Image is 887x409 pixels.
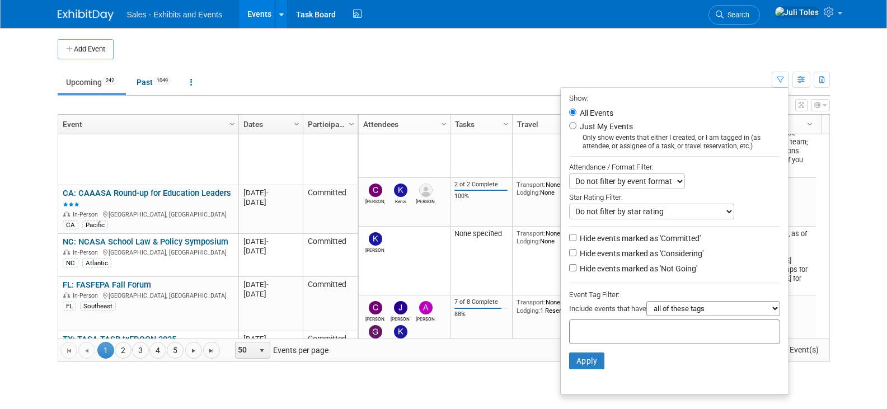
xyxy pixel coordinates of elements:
[149,342,166,359] a: 4
[394,325,407,339] img: Karen Williams
[394,184,407,197] img: Kenzi Murray
[517,298,546,306] span: Transport:
[454,181,508,189] div: 2 of 2 Complete
[243,198,298,207] div: [DATE]
[419,301,433,314] img: Angela Gitto
[82,258,111,267] div: Atlantic
[266,237,269,246] span: -
[569,301,780,319] div: Include events that have
[365,314,385,322] div: Christine Lurz
[369,232,382,246] img: Kellie Petty
[775,6,819,18] img: Juli Toles
[517,298,584,314] div: None 1 Reservation
[97,342,114,359] span: 1
[243,280,298,289] div: [DATE]
[308,115,350,134] a: Participation
[73,211,101,218] span: In-Person
[391,314,410,322] div: Jaime Handlin
[128,72,180,93] a: Past1049
[517,229,584,246] div: None None
[569,161,780,173] div: Attendance / Format Filter:
[243,237,298,246] div: [DATE]
[724,11,749,19] span: Search
[63,115,231,134] a: Event
[501,120,510,129] span: Column Settings
[82,346,91,355] span: Go to the previous page
[517,181,546,189] span: Transport:
[517,237,540,245] span: Lodging:
[517,181,584,197] div: None None
[569,189,780,204] div: Star Rating Filter:
[292,120,301,129] span: Column Settings
[63,209,233,219] div: [GEOGRAPHIC_DATA], [GEOGRAPHIC_DATA]
[236,342,255,358] span: 50
[439,120,448,129] span: Column Settings
[454,311,508,318] div: 88%
[82,220,108,229] div: Pacific
[102,77,118,85] span: 242
[416,197,435,204] div: Keshana Woods
[805,120,814,129] span: Column Settings
[303,185,358,234] td: Committed
[578,263,697,274] label: Hide events marked as 'Not Going'
[226,115,238,131] a: Column Settings
[500,115,512,131] a: Column Settings
[63,211,70,217] img: In-Person Event
[569,91,780,105] div: Show:
[207,346,216,355] span: Go to the last page
[419,184,433,197] img: Keshana Woods
[167,342,184,359] a: 5
[127,10,222,19] span: Sales - Exhibits and Events
[63,247,233,257] div: [GEOGRAPHIC_DATA], [GEOGRAPHIC_DATA]
[63,220,78,229] div: CA
[80,302,116,311] div: Southeast
[63,334,176,344] a: TX: TASA TASB txEDCON 2025
[369,325,382,339] img: Gigi Goodall
[569,288,780,301] div: Event Tag Filter:
[73,249,101,256] span: In-Person
[365,197,385,204] div: Christine Lurz
[132,342,149,359] a: 3
[394,301,407,314] img: Jaime Handlin
[63,302,76,311] div: FL
[517,189,540,196] span: Lodging:
[73,292,101,299] span: In-Person
[438,115,450,131] a: Column Settings
[243,334,298,344] div: [DATE]
[391,197,410,204] div: Kenzi Murray
[303,277,358,331] td: Committed
[369,301,382,314] img: Christine Lurz
[369,184,382,197] img: Christine Lurz
[578,121,633,132] label: Just My Events
[517,229,546,237] span: Transport:
[454,192,508,200] div: 100%
[578,248,703,259] label: Hide events marked as 'Considering'
[189,346,198,355] span: Go to the next page
[303,234,358,277] td: Committed
[78,342,95,359] a: Go to the previous page
[266,280,269,289] span: -
[63,280,151,290] a: FL: FASFEPA Fall Forum
[243,289,298,299] div: [DATE]
[63,188,231,209] a: CA: CAAASA Round-up for Education Leaders
[345,115,358,131] a: Column Settings
[243,246,298,256] div: [DATE]
[63,290,233,300] div: [GEOGRAPHIC_DATA], [GEOGRAPHIC_DATA]
[63,237,228,247] a: NC: NCASA School Law & Policy Symposium
[708,5,760,25] a: Search
[363,115,443,134] a: Attendees
[454,229,508,238] div: None specified
[266,335,269,343] span: -
[115,342,132,359] a: 2
[257,346,266,355] span: select
[203,342,220,359] a: Go to the last page
[58,72,126,93] a: Upcoming242
[153,77,171,85] span: 1049
[569,352,605,369] button: Apply
[578,233,701,244] label: Hide events marked as 'Committed'
[455,115,505,134] a: Tasks
[63,292,70,298] img: In-Person Event
[63,249,70,255] img: In-Person Event
[804,115,816,131] a: Column Settings
[365,246,385,253] div: Kellie Petty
